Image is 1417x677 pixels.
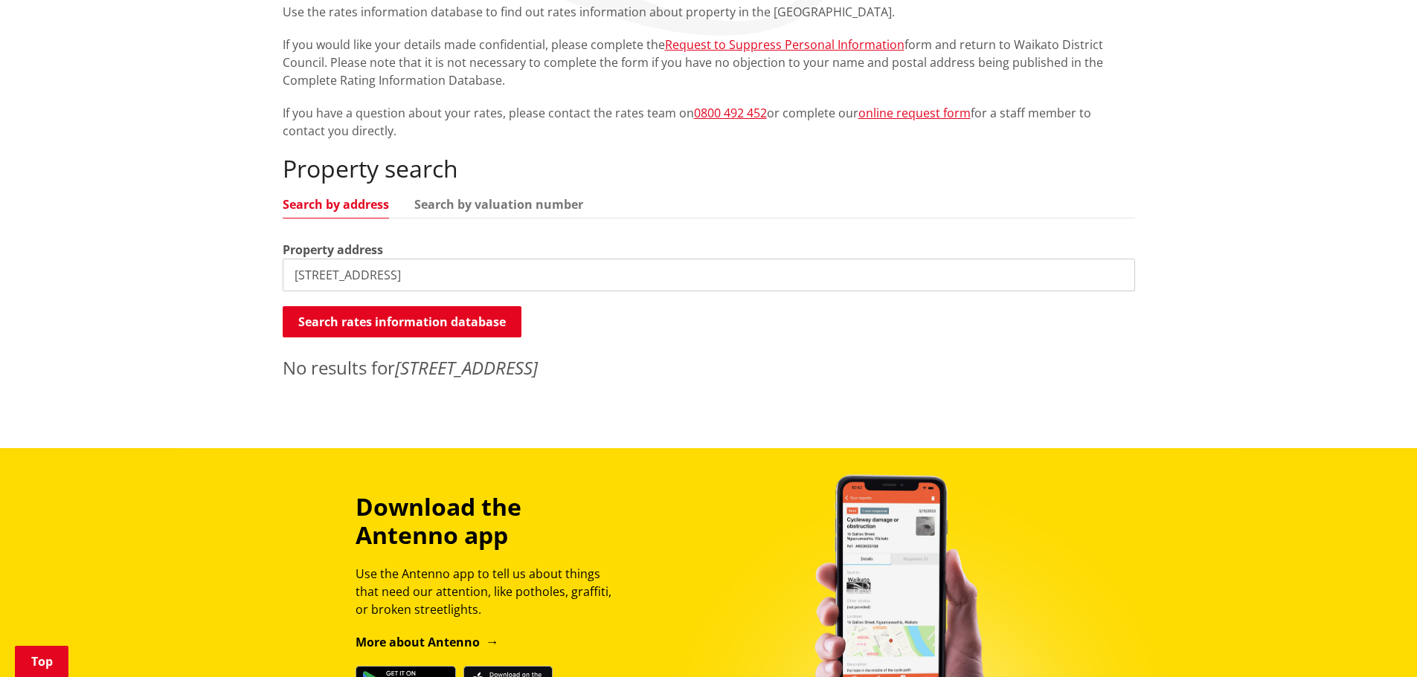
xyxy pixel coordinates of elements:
[356,565,625,618] p: Use the Antenno app to tell us about things that need our attention, like potholes, graffiti, or ...
[858,105,971,121] a: online request form
[283,36,1135,89] p: If you would like your details made confidential, please complete the form and return to Waikato ...
[283,354,1135,381] p: No results for
[356,493,625,550] h3: Download the Antenno app
[283,104,1135,140] p: If you have a question about your rates, please contact the rates team on or complete our for a s...
[395,355,538,380] em: [STREET_ADDRESS]
[283,306,521,337] button: Search rates information database
[665,36,904,53] a: Request to Suppress Personal Information
[356,634,499,650] a: More about Antenno
[414,198,583,210] a: Search by valuation number
[283,198,389,210] a: Search by address
[1349,615,1402,668] iframe: Messenger Launcher
[283,3,1135,21] p: Use the rates information database to find out rates information about property in the [GEOGRAPHI...
[694,105,767,121] a: 0800 492 452
[283,259,1135,291] input: e.g. Duke Street NGARUAWAHIA
[283,241,383,259] label: Property address
[15,646,68,677] a: Top
[283,155,1135,183] h2: Property search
